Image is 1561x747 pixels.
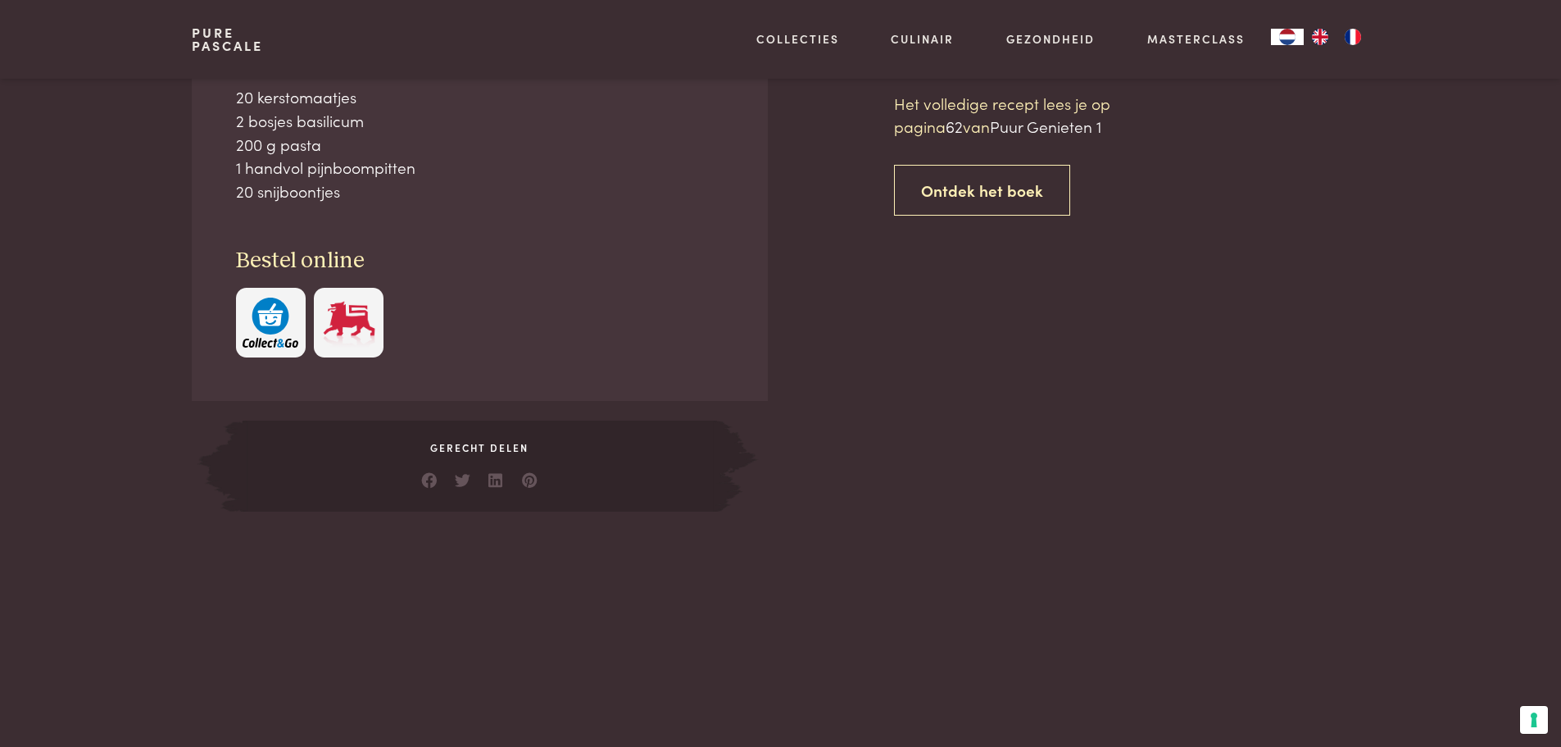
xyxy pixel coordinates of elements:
[894,92,1173,139] p: Het volledige recept lees je op pagina van
[236,156,724,180] div: 1 handvol pijnboompitten
[236,85,724,109] div: 20 kerstomaatjes
[946,115,963,137] span: 62
[192,26,263,52] a: PurePascale
[321,298,377,348] img: Delhaize
[1304,29,1336,45] a: EN
[236,109,724,133] div: 2 bosjes basilicum
[894,165,1070,216] a: Ontdek het boek
[1147,30,1245,48] a: Masterclass
[990,115,1101,137] span: Puur Genieten 1
[236,247,724,276] h3: Bestel online
[243,298,298,348] img: c308188babc36a3a401bcb5cb7e020f4d5ab42f7cacd8327e500463a43eeb86c.svg
[243,440,716,455] span: Gerecht delen
[1304,29,1369,45] ul: Language list
[1006,30,1095,48] a: Gezondheid
[891,30,954,48] a: Culinair
[1336,29,1369,45] a: FR
[756,30,839,48] a: Collecties
[236,180,724,203] div: 20 snijboontjes
[1271,29,1369,45] aside: Language selected: Nederlands
[1271,29,1304,45] a: NL
[1520,706,1548,734] button: Uw voorkeuren voor toestemming voor trackingtechnologieën
[1271,29,1304,45] div: Language
[236,133,724,157] div: 200 g pasta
